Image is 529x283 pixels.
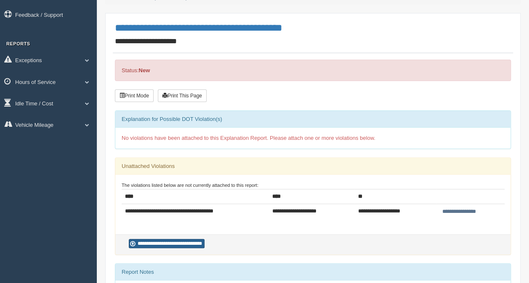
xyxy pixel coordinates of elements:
small: The violations listed below are not currently attached to this report: [122,183,258,188]
div: Report Notes [115,264,510,280]
span: No violations have been attached to this Explanation Report. Please attach one or more violations... [122,135,375,141]
div: Status: [115,60,511,81]
div: Explanation for Possible DOT Violation(s) [115,111,510,128]
div: Unattached Violations [115,158,510,175]
strong: New [138,67,150,73]
button: Print This Page [158,89,207,102]
button: Print Mode [115,89,154,102]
